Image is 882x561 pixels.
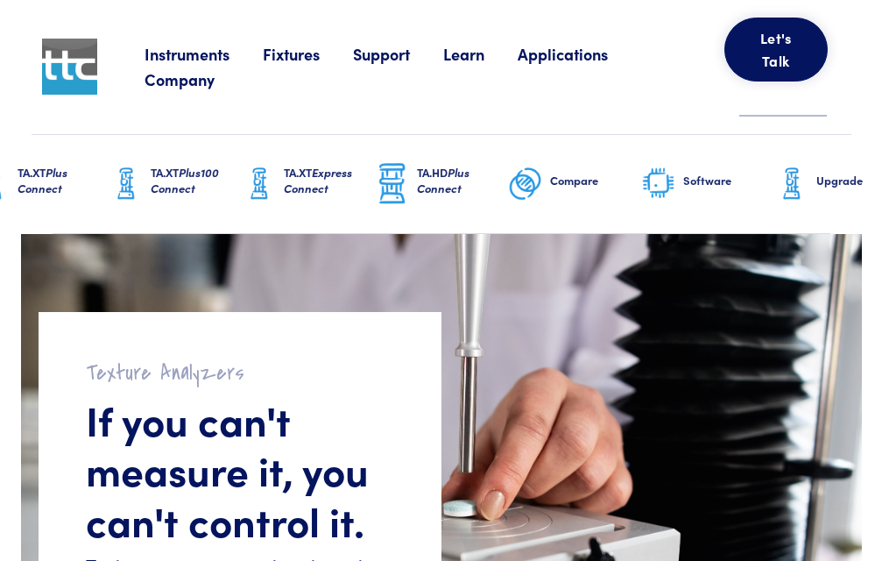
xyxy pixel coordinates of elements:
img: compare-graphic.png [508,162,543,206]
h6: TA.HD [417,165,508,196]
h6: Software [683,173,774,188]
h6: TA.XT [284,165,375,196]
a: Fixtures [263,43,353,65]
a: Learn [443,43,518,65]
a: Software [641,135,774,233]
a: Support [353,43,443,65]
a: Compare [508,135,641,233]
a: TA.XTExpress Connect [242,135,375,233]
h1: If you can't measure it, you can't control it. [86,394,394,546]
h6: TA.XT [151,165,242,196]
a: TA.HDPlus Connect [375,135,508,233]
a: Applications [518,43,641,65]
a: TA.XTPlus100 Connect [109,135,242,233]
img: ttc_logo_1x1_v1.0.png [42,39,98,95]
h6: Compare [550,173,641,188]
span: Plus Connect [18,164,67,196]
span: Plus Connect [417,164,469,196]
span: Plus100 Connect [151,164,219,196]
a: Company [145,68,248,90]
img: software-graphic.png [641,166,676,202]
h6: TA.XT [18,165,109,196]
img: ta-xt-graphic.png [774,162,809,206]
img: ta-hd-graphic.png [375,161,410,207]
h2: Texture Analyzers [86,359,394,387]
a: Instruments [145,43,263,65]
span: Express Connect [284,164,352,196]
button: Let's Talk [724,18,828,82]
img: ta-xt-graphic.png [109,162,144,206]
img: ta-xt-graphic.png [242,162,277,206]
